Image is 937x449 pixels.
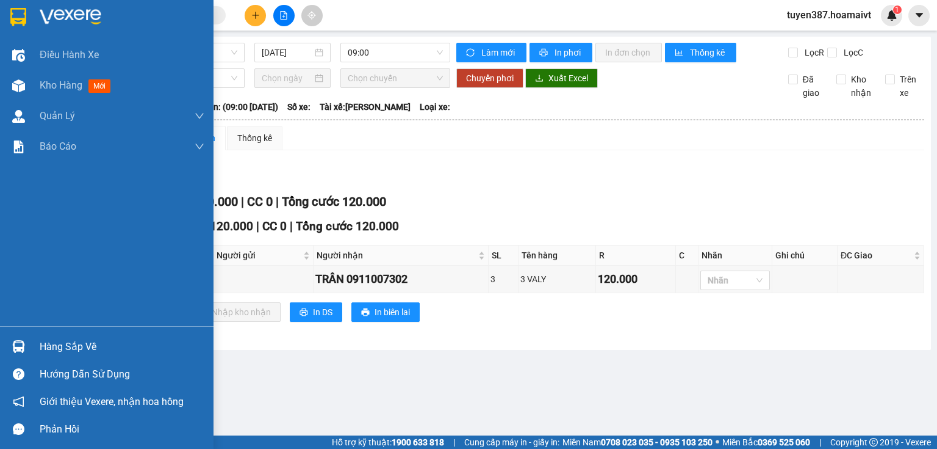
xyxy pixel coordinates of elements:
button: In đơn chọn [595,43,662,62]
span: Cung cấp máy in - giấy in: [464,436,559,449]
span: | [256,219,259,233]
span: question-circle [13,368,24,380]
th: Tên hàng [519,246,596,266]
strong: 0369 525 060 [758,437,810,447]
span: mới [88,79,110,93]
div: 3 VALY [520,272,594,286]
span: | [276,194,279,209]
img: warehouse-icon [12,110,25,123]
span: Tài xế: [PERSON_NAME] [320,100,411,114]
span: 1 [895,5,899,14]
span: plus [251,11,260,20]
span: ⚪️ [716,440,719,445]
span: CR 120.000 [192,219,253,233]
span: Thống kê [690,46,727,59]
img: icon-new-feature [886,10,897,21]
span: Báo cáo [40,139,76,154]
span: Miền Bắc [722,436,810,449]
span: ĐC Giao [841,249,911,262]
th: C [676,246,698,266]
span: Người gửi [217,249,301,262]
button: syncLàm mới [456,43,526,62]
button: printerIn DS [290,302,342,322]
span: In phơi [555,46,583,59]
div: Phản hồi [40,420,204,439]
span: Làm mới [481,46,517,59]
span: Kho nhận [846,73,876,100]
div: 120.000 [598,271,673,288]
img: logo-vxr [10,8,26,26]
span: Tổng cước 120.000 [296,219,399,233]
th: R [596,246,676,266]
span: printer [300,308,308,318]
span: Tổng cước 120.000 [282,194,386,209]
button: bar-chartThống kê [665,43,736,62]
span: Lọc C [839,46,865,59]
button: plus [245,5,266,26]
span: notification [13,396,24,407]
strong: 0708 023 035 - 0935 103 250 [601,437,713,447]
span: tuyen387.hoamaivt [777,7,881,23]
th: Ghi chú [772,246,838,266]
span: In DS [313,305,332,319]
button: downloadXuất Excel [525,68,598,88]
span: file-add [279,11,288,20]
span: sync [466,48,476,58]
span: Loại xe: [420,100,450,114]
span: caret-down [914,10,925,21]
button: caret-down [908,5,930,26]
sup: 1 [893,5,902,14]
span: Trên xe [895,73,925,100]
span: 09:00 [348,43,443,62]
div: Hướng dẫn sử dụng [40,365,204,384]
img: warehouse-icon [12,79,25,92]
button: printerIn phơi [530,43,592,62]
span: bar-chart [675,48,685,58]
span: Đã giao [798,73,828,100]
img: solution-icon [12,141,25,153]
span: message [13,423,24,435]
span: printer [361,308,370,318]
span: Xuất Excel [548,71,588,85]
span: Hỗ trợ kỹ thuật: [332,436,444,449]
img: warehouse-icon [12,49,25,62]
span: Chuyến: (09:00 [DATE]) [189,100,278,114]
span: Người nhận [317,249,476,262]
span: printer [539,48,550,58]
strong: 1900 633 818 [392,437,444,447]
div: TRÂN 0911007302 [315,271,486,288]
div: 3 [490,272,516,286]
button: printerIn biên lai [351,302,420,322]
button: downloadNhập kho nhận [188,302,281,322]
span: Giới thiệu Vexere, nhận hoa hồng [40,394,184,409]
th: SL [489,246,519,266]
span: Miền Nam [562,436,713,449]
span: | [819,436,821,449]
span: Số xe: [287,100,311,114]
span: copyright [869,438,878,447]
button: aim [301,5,323,26]
span: aim [307,11,316,20]
img: warehouse-icon [12,340,25,353]
div: Thống kê [237,131,272,145]
span: Quản Lý [40,108,75,123]
span: | [290,219,293,233]
span: Kho hàng [40,79,82,91]
div: Hàng sắp về [40,338,204,356]
span: In biên lai [375,305,410,319]
span: CC 0 [262,219,287,233]
div: Nhãn [702,249,769,262]
input: Chọn ngày [262,71,312,85]
button: Chuyển phơi [456,68,523,88]
span: download [535,74,544,84]
button: file-add [273,5,295,26]
span: CC 0 [247,194,273,209]
span: down [195,111,204,121]
span: | [453,436,455,449]
span: down [195,142,204,151]
span: Chọn chuyến [348,69,443,87]
span: Lọc R [800,46,826,59]
input: 13/09/2025 [262,46,312,59]
span: | [241,194,244,209]
span: Điều hành xe [40,47,99,62]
